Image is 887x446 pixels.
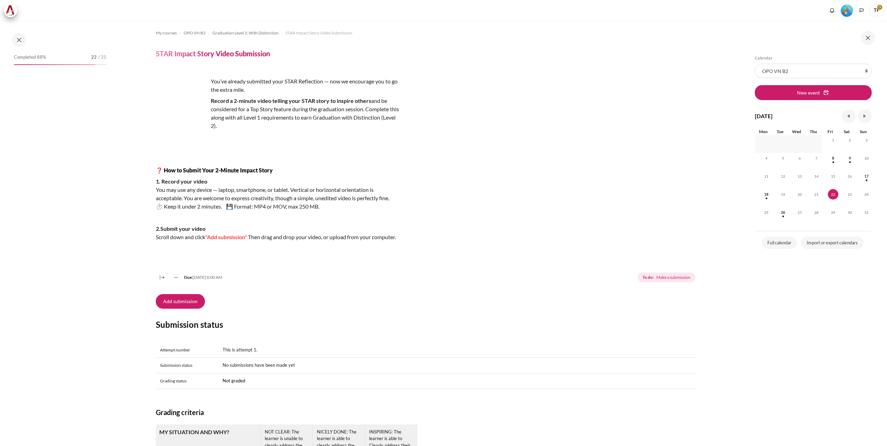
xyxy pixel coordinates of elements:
span: 19 [778,189,788,200]
h5: Calendar [755,55,872,61]
th: Grading status [156,373,218,389]
img: Level #5 [841,5,853,17]
span: 5 [778,153,788,163]
span: 3 [861,135,872,145]
span: 9 [845,153,855,163]
span: 21 [811,189,822,200]
span: 22 [828,189,838,200]
span: 11 [761,171,772,181]
span: My courses [156,30,177,36]
div: [DATE] 8:00 AM [168,274,222,281]
span: 14 [811,171,822,181]
span: Completed 88% [14,54,46,61]
h4: [DATE] [755,112,773,120]
a: Monday, 18 August events [761,192,772,196]
a: STAR Impact Story Video Submission [286,29,352,37]
span: 12 [778,171,788,181]
span: 24 [861,189,872,200]
span: 23 [845,189,855,200]
strong: ❓ How to Submit Your 2-Minute Impact Story [156,167,273,173]
th: Submission status [156,358,218,373]
section: Blocks [755,55,872,250]
span: Mon [759,129,768,134]
span: 18 [761,189,772,200]
span: 17 [861,171,872,181]
a: Sunday, 17 August events [861,174,872,178]
span: 30 [845,207,855,218]
strong: 1. Record your video [156,178,207,185]
strong: Record a 2-minute video telling your STAR story to inspire others [211,97,371,104]
span: 4 [761,153,772,163]
a: Import or export calendars [801,237,863,249]
div: Show notification window with no new notifications [827,5,837,16]
span: OPO VN B2 [184,30,206,36]
button: Add submission [156,294,205,309]
span: Wed [792,129,801,134]
p: You’ve already submitted your STAR Reflection — now we encourage you to go the extra mile. [156,77,399,94]
img: Architeck [6,5,15,16]
span: 10 [861,153,872,163]
span: . [247,234,248,240]
th: Attempt number [156,342,218,358]
div: Completion requirements for STAR Impact Story Video Submission [638,271,696,284]
span: 22 [91,54,97,61]
span: 20 [794,189,805,200]
p: You may use any device — laptop, smartphone, or tablet. Vertical or horizontal orientation is acc... [156,177,399,211]
a: My courses [156,29,177,37]
span: Graduation Level 2: With Distinction [213,30,279,36]
strong: Due: [184,275,193,280]
td: This is attempt 1. [218,342,697,358]
span: Fri [828,129,833,134]
span: 25 [761,207,772,218]
p: and be considered for a Top Story feature during the graduation session. Complete this along with... [156,97,399,130]
span: "Add submission" [205,234,247,240]
strong: To do: [642,274,654,281]
button: New event [755,85,872,100]
a: Architeck Architeck [3,3,21,17]
a: User menu [870,3,884,17]
span: Thu [810,129,817,134]
span: 6 [794,153,805,163]
span: 8 [828,153,838,163]
a: Level #5 [838,4,856,17]
span: Make a submission [656,274,690,281]
h4: Grading criteria [156,407,697,417]
a: Graduation Level 2: With Distinction [213,29,279,37]
span: STAR Impact Story Video Submission [286,30,352,36]
span: 15 [828,171,838,181]
button: Languages [856,5,867,16]
span: 27 [794,207,805,218]
span: Sun [860,129,867,134]
span: / 25 [98,54,106,61]
td: Not graded [218,373,697,389]
span: 13 [794,171,805,181]
td: Today [822,189,838,207]
nav: Navigation bar [156,27,697,39]
a: Saturday, 9 August events [845,156,855,160]
img: wsed [156,77,208,129]
span: Sat [844,129,850,134]
a: Tuesday, 26 August events [778,210,788,214]
span: New event [797,89,820,96]
span: 2 [845,135,855,145]
h3: Submission status [156,319,697,330]
div: 88% [14,64,95,65]
span: 1 [828,135,838,145]
a: Friday, 8 August events [828,156,838,160]
span: 7 [811,153,822,163]
p: Scroll down and click Then drag and drop your video, or upload from your computer. [156,225,399,241]
div: Level #5 [841,4,853,17]
span: 16 [845,171,855,181]
strong: 2.Submit your video [156,225,206,232]
span: 29 [828,207,838,218]
span: Tue [777,129,783,134]
td: No submissions have been made yet [218,358,697,373]
span: 31 [861,207,872,218]
a: OPO VN B2 [184,29,206,37]
span: 28 [811,207,822,218]
span: TP [870,3,884,17]
a: Full calendar [762,237,797,249]
h4: STAR Impact Story Video Submission [156,49,270,58]
span: 26 [778,207,788,218]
